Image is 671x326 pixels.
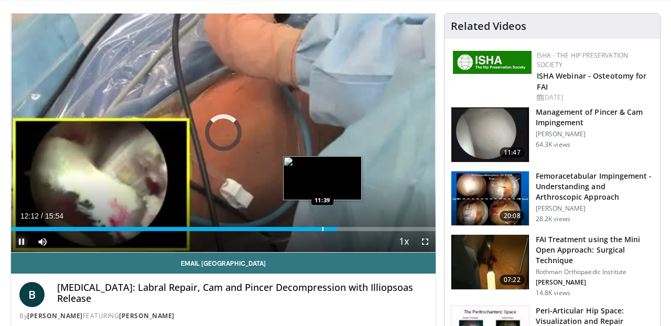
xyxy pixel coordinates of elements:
a: [PERSON_NAME] [27,311,83,320]
a: ISHA - The Hip Preservation Society [537,51,629,69]
h3: FAI Treatment using the Mini Open Approach: Surgical Technique [536,234,654,266]
span: 15:54 [45,212,63,220]
p: [PERSON_NAME] [536,130,654,138]
p: 14.8K views [536,289,570,297]
p: Rothman Orthopaedic Institute [536,268,654,276]
img: 410288_3.png.150x105_q85_crop-smart_upscale.jpg [451,171,529,226]
a: 20:08 Femoracetabular Impingement - Understanding and Arthroscopic Approach [PERSON_NAME] 28.2K v... [451,171,654,226]
span: / [41,212,43,220]
button: Fullscreen [415,231,436,252]
p: [PERSON_NAME] [536,278,654,287]
div: Progress Bar [11,227,436,231]
img: image.jpeg [283,156,362,200]
button: Playback Rate [394,231,415,252]
h3: Management of Pincer & Cam Impingement [536,107,654,128]
div: By FEATURING [19,311,427,321]
video-js: Video Player [11,14,436,253]
span: 20:08 [500,211,525,221]
div: [DATE] [537,93,652,102]
a: B [19,282,45,307]
p: [PERSON_NAME] [536,204,654,213]
p: 64.3K views [536,140,570,149]
a: Email [GEOGRAPHIC_DATA] [11,253,436,274]
span: 11:47 [500,147,525,158]
a: [PERSON_NAME] [119,311,175,320]
img: a9f71565-a949-43e5-a8b1-6790787a27eb.jpg.150x105_q85_autocrop_double_scale_upscale_version-0.2.jpg [453,51,532,74]
button: Pause [11,231,32,252]
p: 28.2K views [536,215,570,223]
h3: Femoracetabular Impingement - Understanding and Arthroscopic Approach [536,171,654,202]
button: Mute [32,231,53,252]
a: 11:47 Management of Pincer & Cam Impingement [PERSON_NAME] 64.3K views [451,107,654,162]
span: 07:22 [500,275,525,285]
img: 38483_0000_3.png.150x105_q85_crop-smart_upscale.jpg [451,107,529,162]
a: 07:22 FAI Treatment using the Mini Open Approach: Surgical Technique Rothman Orthopaedic Institut... [451,234,654,297]
span: 12:12 [20,212,39,220]
img: FAI_100005147_3.jpg.150x105_q85_crop-smart_upscale.jpg [451,235,529,289]
h4: Related Videos [451,20,526,32]
a: ISHA Webinar - Osteotomy for FAI [537,71,647,92]
h4: [MEDICAL_DATA]: Labral Repair, Cam and Pincer Decompression with Illiopsoas Release [57,282,427,305]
